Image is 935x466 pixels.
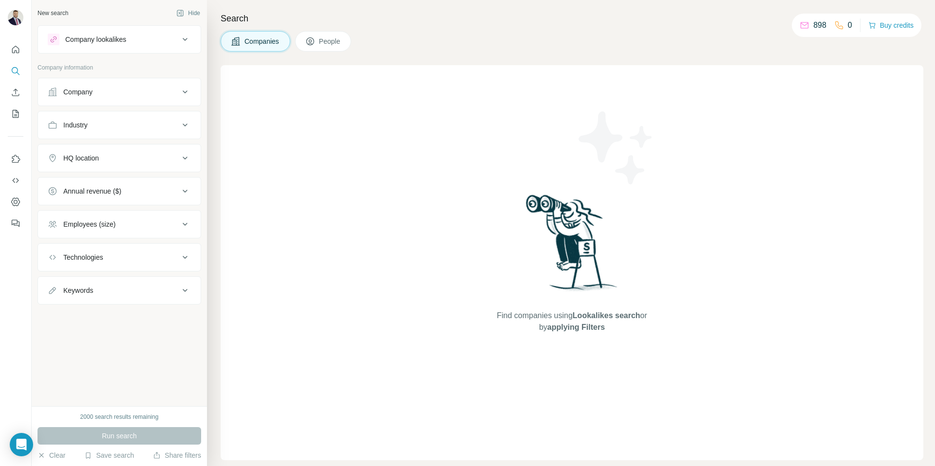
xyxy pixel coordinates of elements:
[8,84,23,101] button: Enrich CSV
[221,12,923,25] h4: Search
[37,9,68,18] div: New search
[38,279,201,302] button: Keywords
[10,433,33,456] div: Open Intercom Messenger
[8,150,23,168] button: Use Surfe on LinkedIn
[8,10,23,25] img: Avatar
[868,18,914,32] button: Buy credits
[494,310,650,333] span: Find companies using or by
[38,80,201,104] button: Company
[38,246,201,269] button: Technologies
[38,28,201,51] button: Company lookalikes
[80,412,159,421] div: 2000 search results remaining
[8,193,23,211] button: Dashboard
[8,41,23,58] button: Quick start
[153,450,201,460] button: Share filters
[38,213,201,236] button: Employees (size)
[84,450,134,460] button: Save search
[38,146,201,170] button: HQ location
[573,311,640,320] span: Lookalikes search
[38,113,201,137] button: Industry
[8,172,23,189] button: Use Surfe API
[848,19,852,31] p: 0
[522,192,623,301] img: Surfe Illustration - Woman searching with binoculars
[37,63,201,72] p: Company information
[37,450,65,460] button: Clear
[63,252,103,262] div: Technologies
[63,286,93,295] div: Keywords
[244,36,280,46] span: Companies
[63,153,99,163] div: HQ location
[169,6,207,20] button: Hide
[63,87,93,97] div: Company
[63,186,121,196] div: Annual revenue ($)
[8,62,23,80] button: Search
[38,179,201,203] button: Annual revenue ($)
[547,323,605,331] span: applying Filters
[8,215,23,232] button: Feedback
[813,19,826,31] p: 898
[63,219,115,229] div: Employees (size)
[319,36,341,46] span: People
[63,120,88,130] div: Industry
[572,104,660,192] img: Surfe Illustration - Stars
[65,35,126,44] div: Company lookalikes
[8,105,23,123] button: My lists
